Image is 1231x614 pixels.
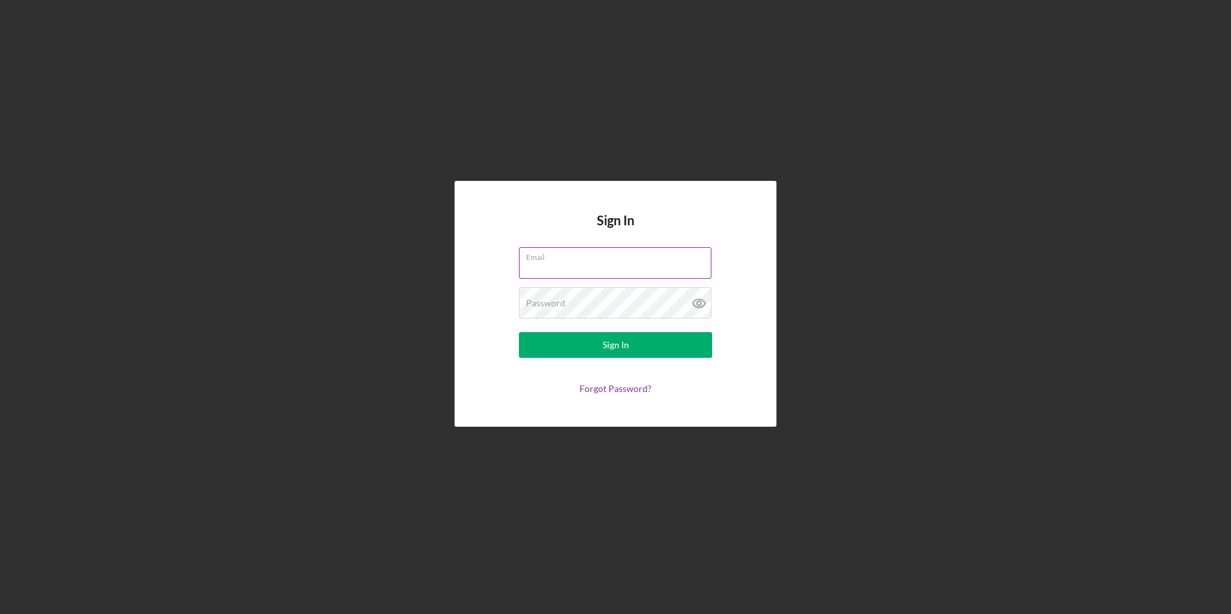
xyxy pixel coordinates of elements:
h4: Sign In [597,213,634,247]
button: Sign In [519,332,712,358]
a: Forgot Password? [579,383,652,394]
label: Password [526,298,565,308]
label: Email [526,248,711,262]
div: Sign In [603,332,629,358]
